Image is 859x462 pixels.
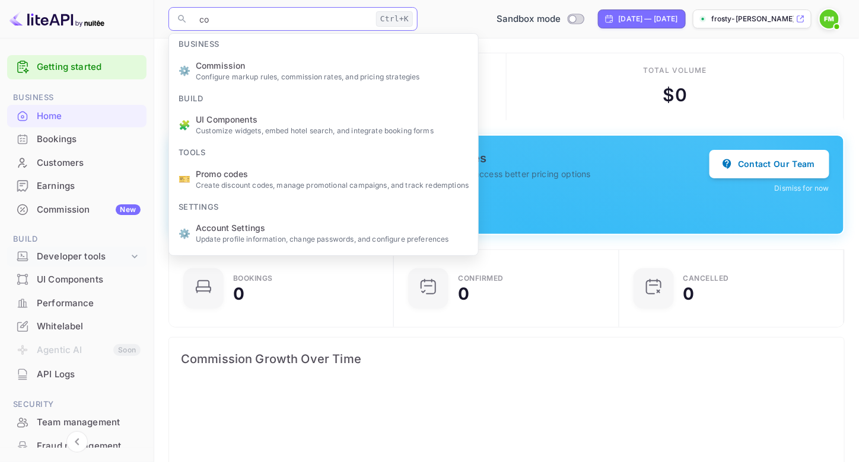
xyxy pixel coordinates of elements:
a: Team management [7,411,147,433]
a: CommissionNew [7,198,147,220]
div: Home [7,105,147,128]
p: frosty-[PERSON_NAME]-xds4a.... [711,14,794,24]
div: Performance [37,297,141,310]
div: Switch to Production mode [492,12,588,26]
div: Developer tools [37,250,129,264]
div: Bookings [233,275,273,282]
div: Home [37,110,141,123]
div: Bookings [7,128,147,151]
div: Whitelabel [7,315,147,338]
a: Whitelabel [7,315,147,337]
p: Create discount codes, manage promotional campaigns, and track redemptions [196,180,469,191]
div: Team management [7,411,147,434]
div: Customers [37,156,141,170]
p: 🧩 [179,118,190,132]
div: Customers [7,152,147,175]
div: Ctrl+K [376,11,413,27]
div: 0 [458,285,469,302]
p: ⚙️ [179,226,190,240]
div: CANCELLED [683,275,730,282]
button: Collapse navigation [66,431,88,453]
span: Security [7,398,147,411]
span: Business [169,32,229,51]
div: Total volume [644,65,707,76]
p: Configure markup rules, commission rates, and pricing strategies [196,72,469,82]
div: UI Components [37,273,141,287]
a: Getting started [37,60,141,74]
span: Commission Growth Over Time [181,349,832,368]
button: Dismiss for now [775,183,829,194]
div: Bookings [37,133,141,146]
img: LiteAPI logo [9,9,104,28]
p: ⚙️ [179,63,190,78]
span: Commission [196,59,469,72]
div: Fraud management [37,439,141,453]
div: 0 [683,285,695,302]
a: Fraud management [7,435,147,457]
div: Earnings [7,175,147,198]
div: API Logs [7,363,147,386]
a: Bookings [7,128,147,150]
a: Home [7,105,147,127]
span: Build [169,86,213,105]
button: Contact Our Team [710,150,829,178]
div: Commission [37,203,141,217]
div: API Logs [37,368,141,381]
div: New [116,204,141,215]
img: Frosty mikecris [820,9,839,28]
a: Customers [7,152,147,174]
span: UI Components [196,113,469,126]
span: Promo codes [196,168,469,180]
a: Performance [7,292,147,314]
span: Build [7,233,147,246]
span: Business [7,91,147,104]
span: Account Settings [196,222,469,234]
a: API Logs [7,363,147,385]
div: Confirmed [458,275,504,282]
div: CommissionNew [7,198,147,222]
a: UI Components [7,268,147,290]
span: Sandbox mode [497,12,561,26]
a: Earnings [7,175,147,197]
div: Fraud management [7,435,147,458]
span: Settings [169,195,228,214]
div: 0 [233,285,244,302]
span: Tools [169,140,215,159]
p: 🎫 [179,172,190,186]
div: Performance [7,292,147,315]
input: Search (e.g. bookings, documentation) [192,7,371,31]
div: Team management [37,416,141,429]
div: $ 0 [663,82,687,108]
div: UI Components [7,268,147,291]
div: [DATE] — [DATE] [619,14,678,24]
div: Earnings [37,179,141,193]
p: Customize widgets, embed hotel search, and integrate booking forms [196,126,469,136]
div: Getting started [7,55,147,79]
p: Update profile information, change passwords, and configure preferences [196,234,469,245]
div: Developer tools [7,246,147,267]
div: Whitelabel [37,320,141,333]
